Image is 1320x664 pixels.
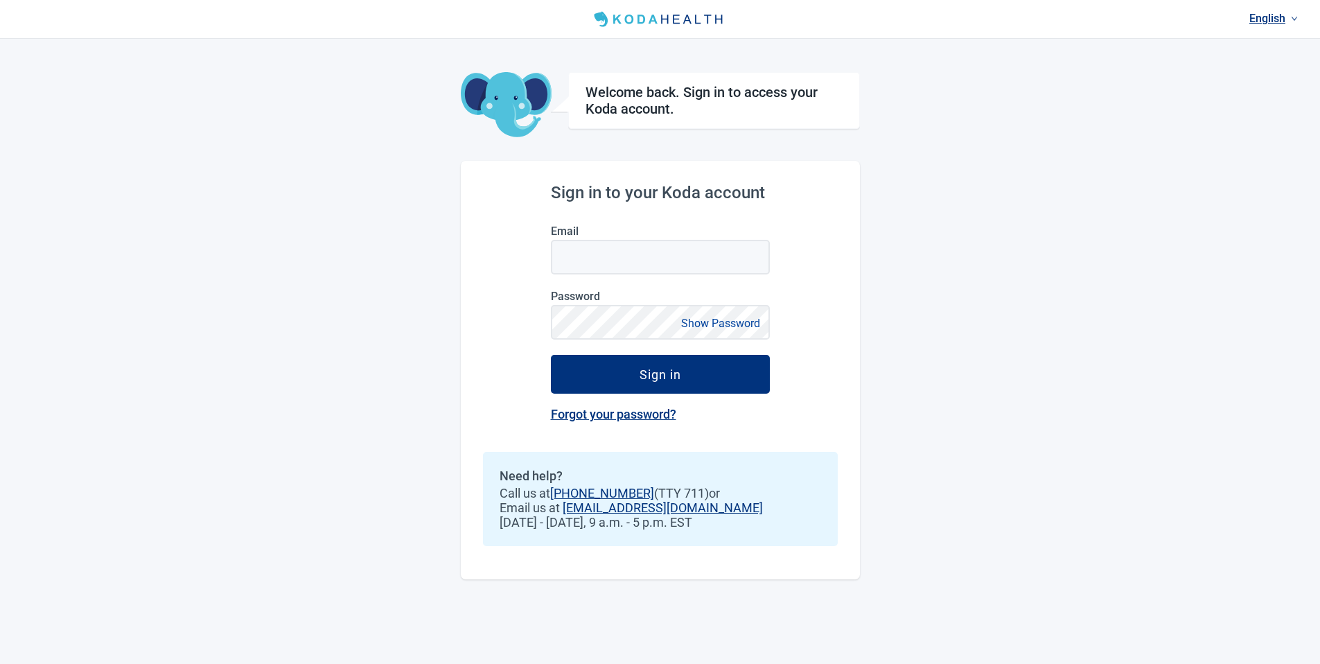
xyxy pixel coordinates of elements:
span: down [1291,15,1298,22]
main: Main content [461,39,860,579]
a: [EMAIL_ADDRESS][DOMAIN_NAME] [563,500,763,515]
img: Koda Elephant [461,72,552,139]
a: [PHONE_NUMBER] [550,486,654,500]
span: [DATE] - [DATE], 9 a.m. - 5 p.m. EST [500,515,821,530]
h1: Welcome back. Sign in to access your Koda account. [586,84,843,117]
a: Forgot your password? [551,407,676,421]
a: Current language: English [1244,7,1303,30]
h2: Need help? [500,469,821,483]
span: Email us at [500,500,821,515]
span: Call us at (TTY 711) or [500,486,821,500]
img: Koda Health [588,8,731,30]
button: Show Password [677,314,764,333]
h2: Sign in to your Koda account [551,183,770,202]
label: Password [551,290,770,303]
label: Email [551,225,770,238]
button: Sign in [551,355,770,394]
div: Sign in [640,367,681,381]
